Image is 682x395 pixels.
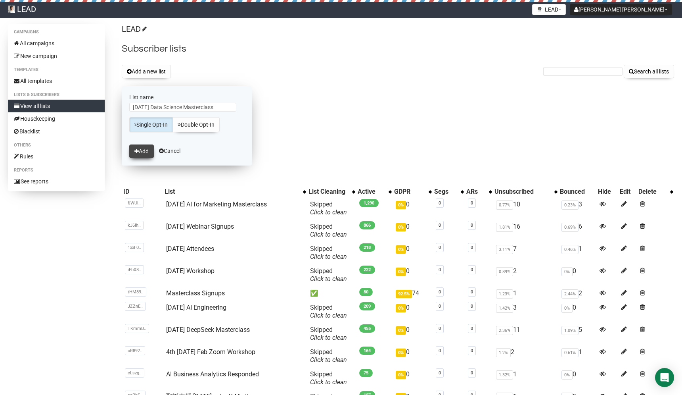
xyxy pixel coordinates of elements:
span: 866 [359,221,375,229]
a: 0 [471,267,473,272]
span: 1.2% [496,348,511,357]
a: 0 [471,200,473,206]
span: Skipped [310,348,347,364]
td: ✅ [307,286,356,301]
td: 1 [493,367,558,389]
a: 0 [439,370,441,376]
td: 3 [493,301,558,323]
td: 0 [393,367,433,389]
span: 0% [396,245,406,254]
td: 1 [493,286,558,301]
li: Others [8,141,105,150]
th: Segs: No sort applied, activate to apply an ascending sort [433,186,465,197]
a: Rules [8,150,105,163]
span: 2.44% [561,289,579,299]
div: Bounced [560,188,594,196]
a: 0 [439,223,441,228]
td: 2 [493,345,558,367]
span: 0% [396,326,406,335]
td: 2 [558,286,596,301]
th: ARs: No sort applied, activate to apply an ascending sort [465,186,493,197]
span: 92.5% [396,290,412,298]
span: Skipped [310,245,347,260]
span: tHM89.. [125,287,146,297]
th: ID: No sort applied, sorting is disabled [122,186,163,197]
td: 0 [393,345,433,367]
h2: Subscriber lists [122,42,674,56]
a: 0 [439,200,441,206]
th: GDPR: No sort applied, activate to apply an ascending sort [393,186,433,197]
a: All campaigns [8,37,105,50]
td: 11 [493,323,558,345]
span: Skipped [310,267,347,283]
a: 4th [DATE] Feb Zoom Workshop [166,348,255,356]
span: Skipped [310,304,347,319]
span: 2.36% [496,326,513,335]
a: 0 [439,304,441,309]
td: 0 [393,323,433,345]
a: LEAD [122,24,146,34]
span: oR892.. [125,346,145,355]
span: 0% [396,268,406,276]
span: 0% [396,223,406,231]
a: 0 [471,245,473,250]
a: Single Opt-In [129,117,173,132]
div: ARs [466,188,485,196]
a: 0 [439,245,441,250]
a: Click to clean [310,231,347,238]
button: LEAD [532,4,566,15]
a: 0 [471,304,473,309]
a: Click to clean [310,356,347,364]
td: 0 [558,301,596,323]
td: 6 [558,220,596,242]
td: 10 [493,197,558,220]
a: See reports [8,175,105,188]
span: 1.81% [496,223,513,232]
th: List Cleaning: No sort applied, activate to apply an ascending sort [307,186,356,197]
a: 0 [471,289,473,295]
span: 0.77% [496,200,513,210]
span: 0.61% [561,348,579,357]
span: 3.11% [496,245,513,254]
a: Blacklist [8,125,105,138]
span: 75 [359,369,373,377]
th: Unsubscribed: No sort applied, activate to apply an ascending sort [493,186,558,197]
span: TKmmB.. [125,324,149,333]
span: Skipped [310,370,347,386]
a: All templates [8,75,105,87]
td: 1 [558,242,596,264]
td: 2 [493,264,558,286]
td: 0 [393,264,433,286]
img: 328140188c06bd572cbaec0c582f67a0 [8,6,15,13]
span: 1,290 [359,199,379,207]
a: Click to clean [310,208,347,216]
button: [PERSON_NAME] [PERSON_NAME] [570,4,672,15]
div: Open Intercom Messenger [655,368,674,387]
a: [DATE] AI Engineering [166,304,226,311]
td: 7 [493,242,558,264]
span: Skipped [310,200,347,216]
button: Add [129,145,154,158]
a: 0 [439,267,441,272]
a: [DATE] Webinar Signups [166,223,234,230]
div: List Cleaning [308,188,348,196]
a: 0 [439,348,441,353]
div: GDPR [394,188,425,196]
span: 0% [561,267,573,276]
span: 1.09% [561,326,579,335]
th: Edit: No sort applied, sorting is disabled [618,186,637,197]
th: Bounced: No sort applied, sorting is disabled [558,186,596,197]
span: kJ6Ih.. [125,221,144,230]
th: List: No sort applied, activate to apply an ascending sort [163,186,307,197]
th: Hide: No sort applied, sorting is disabled [596,186,618,197]
li: Reports [8,166,105,175]
a: Click to clean [310,334,347,341]
li: Lists & subscribers [8,90,105,100]
span: 222 [359,266,375,274]
a: [DATE] Attendees [166,245,214,252]
a: Masterclass Signups [166,289,225,297]
span: Skipped [310,326,347,341]
a: Housekeeping [8,112,105,125]
span: 80 [359,288,373,296]
span: cLszg.. [125,368,144,378]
